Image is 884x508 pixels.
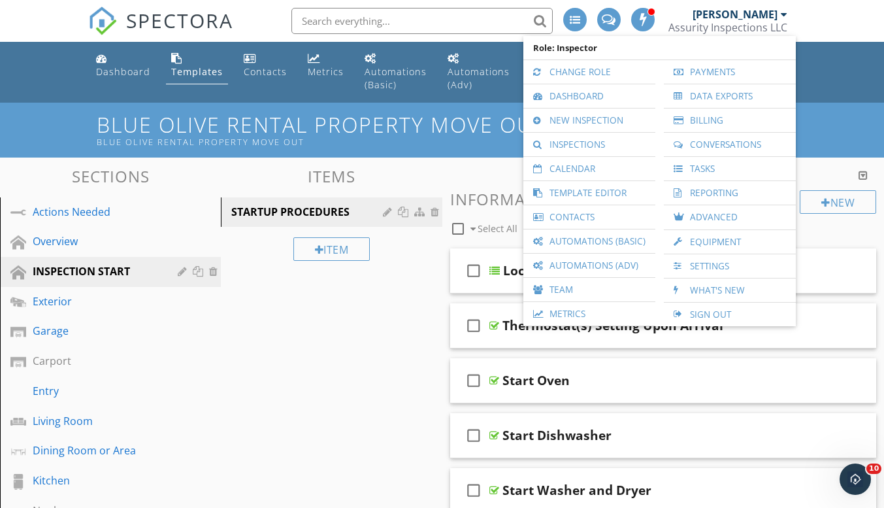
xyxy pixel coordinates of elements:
[33,263,159,279] div: INSPECTION START
[359,47,432,97] a: Automations (Basic)
[33,323,159,339] div: Garage
[33,204,159,220] div: Actions Needed
[33,233,159,249] div: Overview
[670,60,789,84] a: Payments
[293,237,370,261] div: Item
[670,279,789,302] a: What's New
[126,7,233,34] span: SPECTORA
[442,47,515,97] a: Automations (Advanced)
[670,109,789,132] a: Billing
[866,464,881,474] span: 10
[530,36,789,59] span: Role: Inspector
[502,318,723,333] div: Thermostat(s) Setting Upon Arrival
[96,65,150,78] div: Dashboard
[463,420,484,451] i: check_box_outline_blank
[88,18,233,45] a: SPECTORA
[97,137,591,147] div: Blue Olive Rental Property Move Out
[530,229,649,253] a: Automations (Basic)
[670,230,789,254] a: Equipment
[670,254,789,278] a: Settings
[33,383,159,399] div: Entry
[503,263,555,279] div: Lockbox
[670,157,789,180] a: Tasks
[291,8,553,34] input: Search everything...
[530,133,649,156] a: Inspections
[502,428,612,443] div: Start Dishwasher
[231,204,386,220] div: STARTUP PROCEDURES
[530,157,649,180] a: Calendar
[478,222,517,235] span: Select All
[463,310,484,341] i: check_box_outline_blank
[91,47,156,84] a: Dashboard
[693,8,778,21] div: [PERSON_NAME]
[33,294,159,309] div: Exterior
[530,109,649,132] a: New Inspection
[308,65,344,78] div: Metrics
[670,133,789,156] a: Conversations
[530,84,649,108] a: Dashboard
[463,365,484,396] i: check_box_outline_blank
[530,254,649,277] a: Automations (Adv)
[502,483,651,498] div: Start Washer and Dryer
[244,65,287,78] div: Contacts
[221,167,442,185] h3: Items
[530,181,649,205] a: Template Editor
[463,475,484,506] i: check_box_outline_blank
[670,181,789,205] a: Reporting
[668,21,787,34] div: Assurity Inspections LLC
[800,190,876,214] div: New
[448,65,510,91] div: Automations (Adv)
[33,413,159,429] div: Living Room
[463,255,484,286] i: check_box_outline_blank
[33,443,159,458] div: Dining Room or Area
[530,302,649,326] a: Metrics
[450,167,877,185] h3: Comments
[530,205,649,229] a: Contacts
[530,60,649,84] a: Change Role
[33,353,159,369] div: Carport
[530,278,649,301] a: Team
[171,65,223,78] div: Templates
[670,303,789,326] a: Sign Out
[670,205,789,229] a: Advanced
[88,7,117,35] img: The Best Home Inspection Software - Spectora
[303,47,349,84] a: Metrics
[33,473,159,488] div: Kitchen
[670,84,789,108] a: Data Exports
[450,190,877,208] h3: Informational
[365,65,427,91] div: Automations (Basic)
[238,47,292,84] a: Contacts
[502,373,570,388] div: Start Oven
[97,113,787,146] h1: Blue Olive Rental Property Move Out
[166,47,228,84] a: Templates
[840,464,871,495] iframe: Intercom live chat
